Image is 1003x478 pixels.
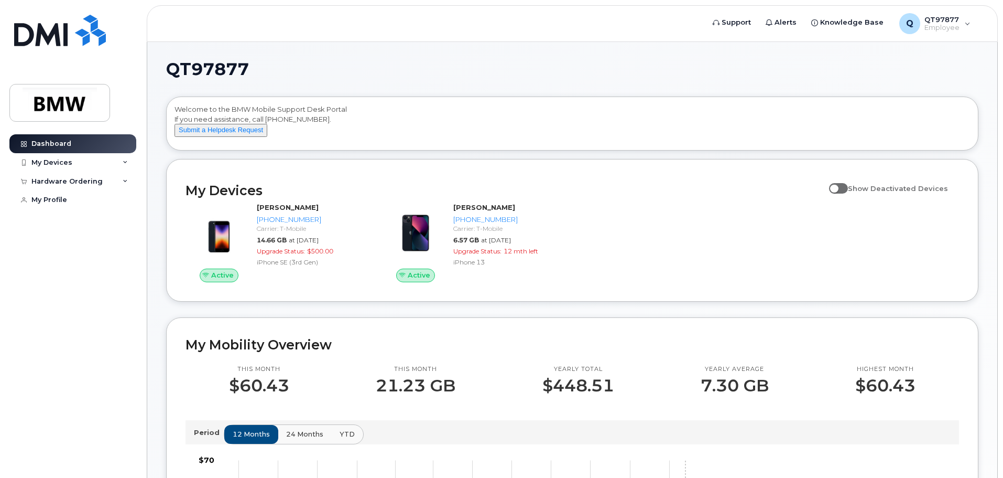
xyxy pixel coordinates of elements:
[408,270,430,280] span: Active
[542,376,614,395] p: $448.51
[186,183,824,198] h2: My Devices
[504,247,538,255] span: 12 mth left
[166,61,249,77] span: QT97877
[186,203,369,282] a: Active[PERSON_NAME][PHONE_NUMBER]Carrier: T-Mobile14.66 GBat [DATE]Upgrade Status:$500.00iPhone S...
[175,104,970,146] div: Welcome to the BMW Mobile Support Desk Portal If you need assistance, call [PHONE_NUMBER].
[289,236,319,244] span: at [DATE]
[229,365,289,374] p: This month
[382,203,566,282] a: Active[PERSON_NAME][PHONE_NUMBER]Carrier: T-Mobile6.57 GBat [DATE]Upgrade Status:12 mth leftiPhon...
[257,236,287,244] span: 14.66 GB
[701,365,769,374] p: Yearly average
[257,215,365,225] div: [PHONE_NUMBER]
[376,376,455,395] p: 21.23 GB
[175,124,267,137] button: Submit a Helpdesk Request
[701,376,769,395] p: 7.30 GB
[186,337,959,353] h2: My Mobility Overview
[175,125,267,134] a: Submit a Helpdesk Request
[257,203,319,211] strong: [PERSON_NAME]
[855,365,915,374] p: Highest month
[453,247,502,255] span: Upgrade Status:
[542,365,614,374] p: Yearly total
[829,178,837,187] input: Show Deactivated Devices
[848,184,948,193] span: Show Deactivated Devices
[453,236,479,244] span: 6.57 GB
[453,215,562,225] div: [PHONE_NUMBER]
[453,258,562,267] div: iPhone 13
[286,429,323,439] span: 24 months
[376,365,455,374] p: This month
[390,208,441,258] img: image20231002-3703462-1ig824h.jpeg
[257,224,365,233] div: Carrier: T-Mobile
[481,236,511,244] span: at [DATE]
[453,224,562,233] div: Carrier: T-Mobile
[257,247,305,255] span: Upgrade Status:
[194,428,224,438] p: Period
[229,376,289,395] p: $60.43
[194,208,244,258] img: image20231002-3703462-1angbar.jpeg
[453,203,515,211] strong: [PERSON_NAME]
[199,455,214,464] tspan: $70
[855,376,915,395] p: $60.43
[340,429,355,439] span: YTD
[307,247,333,255] span: $500.00
[957,432,995,470] iframe: Messenger Launcher
[257,258,365,267] div: iPhone SE (3rd Gen)
[211,270,234,280] span: Active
